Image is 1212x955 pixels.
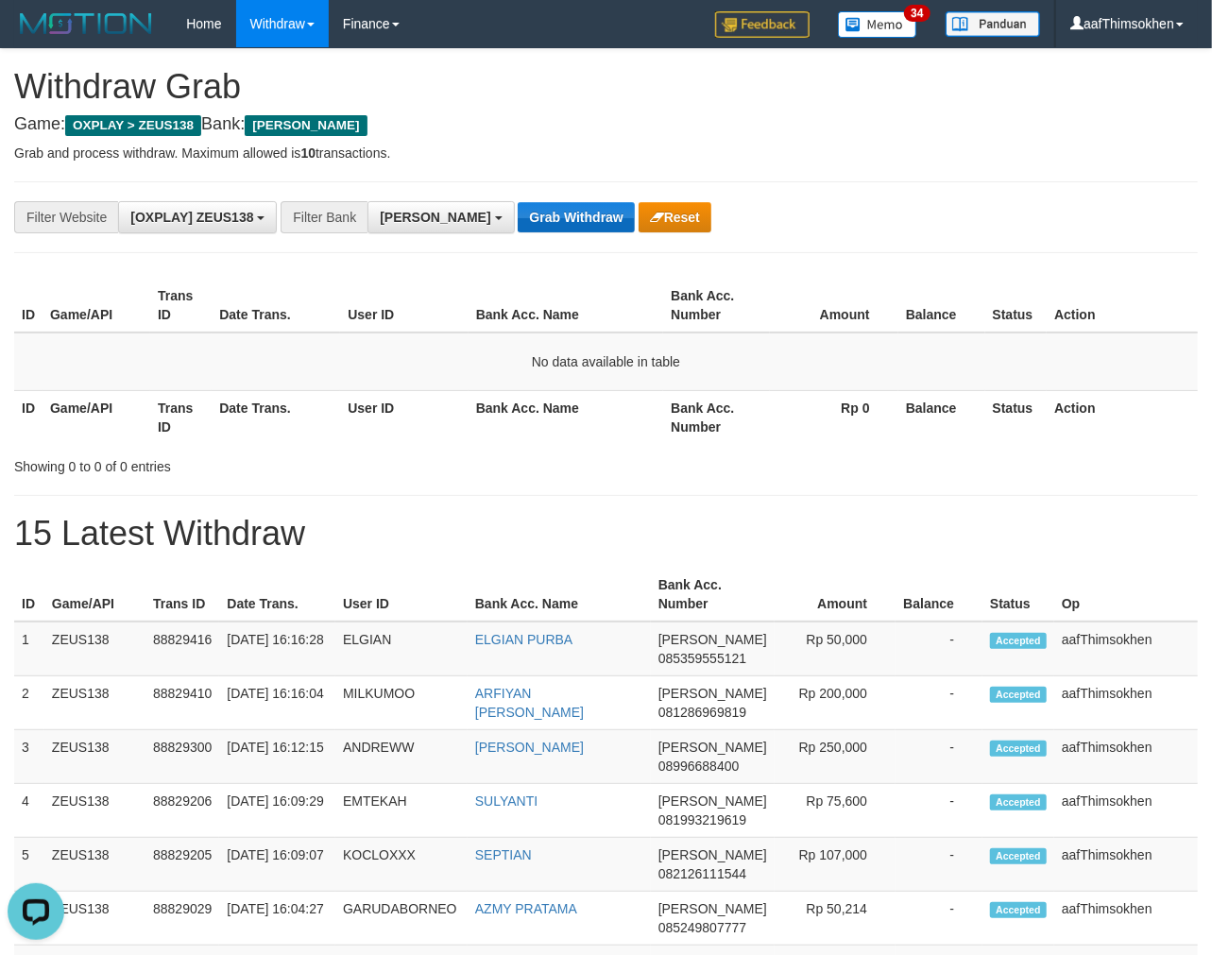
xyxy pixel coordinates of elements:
[475,847,532,862] a: SEPTIAN
[1047,390,1198,444] th: Action
[475,740,584,755] a: [PERSON_NAME]
[219,676,335,730] td: [DATE] 16:16:04
[14,390,43,444] th: ID
[219,622,335,676] td: [DATE] 16:16:28
[14,676,44,730] td: 2
[14,68,1198,106] h1: Withdraw Grab
[770,279,897,333] th: Amount
[475,686,584,720] a: ARFIYAN [PERSON_NAME]
[130,210,253,225] span: [OXPLAY] ZEUS138
[896,892,982,946] td: -
[335,730,468,784] td: ANDREWW
[118,201,277,233] button: [OXPLAY] ZEUS138
[145,730,219,784] td: 88829300
[1054,730,1198,784] td: aafThimsokhen
[43,390,150,444] th: Game/API
[990,741,1047,757] span: Accepted
[145,784,219,838] td: 88829206
[1054,622,1198,676] td: aafThimsokhen
[990,794,1047,810] span: Accepted
[335,892,468,946] td: GARUDABORNEO
[14,144,1198,162] p: Grab and process withdraw. Maximum allowed is transactions.
[475,793,538,809] a: SULYANTI
[896,622,982,676] td: -
[145,892,219,946] td: 88829029
[904,5,930,22] span: 34
[475,632,572,647] a: ELGIAN PURBA
[475,901,577,916] a: AZMY PRATAMA
[380,210,490,225] span: [PERSON_NAME]
[985,279,1048,333] th: Status
[946,11,1040,37] img: panduan.png
[663,279,770,333] th: Bank Acc. Number
[335,784,468,838] td: EMTEKAH
[14,201,118,233] div: Filter Website
[8,8,64,64] button: Open LiveChat chat widget
[658,651,746,666] span: Copy 085359555121 to clipboard
[469,279,663,333] th: Bank Acc. Name
[775,676,896,730] td: Rp 200,000
[1054,676,1198,730] td: aafThimsokhen
[775,784,896,838] td: Rp 75,600
[14,450,491,476] div: Showing 0 to 0 of 0 entries
[150,279,212,333] th: Trans ID
[14,115,1198,134] h4: Game: Bank:
[335,676,468,730] td: MILKUMOO
[44,892,145,946] td: ZEUS138
[715,11,810,38] img: Feedback.jpg
[990,633,1047,649] span: Accepted
[990,687,1047,703] span: Accepted
[43,279,150,333] th: Game/API
[990,848,1047,864] span: Accepted
[14,515,1198,553] h1: 15 Latest Withdraw
[838,11,917,38] img: Button%20Memo.svg
[896,784,982,838] td: -
[44,568,145,622] th: Game/API
[145,838,219,892] td: 88829205
[658,740,767,755] span: [PERSON_NAME]
[896,568,982,622] th: Balance
[775,730,896,784] td: Rp 250,000
[145,622,219,676] td: 88829416
[335,838,468,892] td: KOCLOXXX
[898,390,985,444] th: Balance
[775,568,896,622] th: Amount
[1054,784,1198,838] td: aafThimsokhen
[775,838,896,892] td: Rp 107,000
[219,730,335,784] td: [DATE] 16:12:15
[340,390,468,444] th: User ID
[775,622,896,676] td: Rp 50,000
[14,568,44,622] th: ID
[14,9,158,38] img: MOTION_logo.png
[44,622,145,676] td: ZEUS138
[1054,568,1198,622] th: Op
[658,632,767,647] span: [PERSON_NAME]
[982,568,1054,622] th: Status
[896,676,982,730] td: -
[775,892,896,946] td: Rp 50,214
[518,202,634,232] button: Grab Withdraw
[658,759,740,774] span: Copy 08996688400 to clipboard
[896,730,982,784] td: -
[300,145,316,161] strong: 10
[651,568,775,622] th: Bank Acc. Number
[212,279,340,333] th: Date Trans.
[44,838,145,892] td: ZEUS138
[14,279,43,333] th: ID
[658,793,767,809] span: [PERSON_NAME]
[44,730,145,784] td: ZEUS138
[150,390,212,444] th: Trans ID
[367,201,514,233] button: [PERSON_NAME]
[468,568,651,622] th: Bank Acc. Name
[658,866,746,881] span: Copy 082126111544 to clipboard
[1054,892,1198,946] td: aafThimsokhen
[1054,838,1198,892] td: aafThimsokhen
[219,568,335,622] th: Date Trans.
[281,201,367,233] div: Filter Bank
[658,812,746,827] span: Copy 081993219619 to clipboard
[1047,279,1198,333] th: Action
[14,784,44,838] td: 4
[469,390,663,444] th: Bank Acc. Name
[14,838,44,892] td: 5
[896,838,982,892] td: -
